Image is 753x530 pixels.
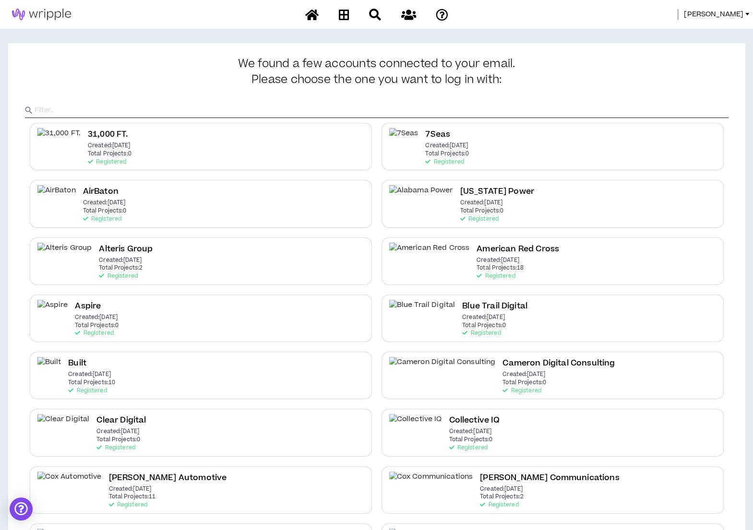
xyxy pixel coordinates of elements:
[389,300,455,321] img: Blue Trail Digital
[449,428,491,435] p: Created: [DATE]
[425,128,450,141] h2: 7Seas
[460,208,503,214] p: Total Projects: 0
[75,300,101,313] h2: Aspire
[96,436,140,443] p: Total Projects: 0
[96,414,146,427] h2: Clear Digital
[37,471,102,493] img: Cox Automotive
[68,388,107,394] p: Registered
[462,314,505,321] p: Created: [DATE]
[477,273,515,280] p: Registered
[251,73,502,87] span: Please choose the one you want to log in with:
[389,128,418,150] img: 7Seas
[462,322,506,329] p: Total Projects: 0
[83,208,127,214] p: Total Projects: 0
[83,185,119,198] h2: AirBaton
[68,379,115,386] p: Total Projects: 10
[477,243,559,256] h2: American Red Cross
[480,471,619,484] h2: [PERSON_NAME] Communications
[477,265,524,271] p: Total Projects: 18
[480,502,518,508] p: Registered
[108,486,151,493] p: Created: [DATE]
[502,379,546,386] p: Total Projects: 0
[75,314,118,321] p: Created: [DATE]
[88,159,126,165] p: Registered
[108,494,155,500] p: Total Projects: 11
[502,357,615,370] h2: Cameron Digital Consulting
[99,257,142,264] p: Created: [DATE]
[425,151,469,157] p: Total Projects: 0
[425,142,468,149] p: Created: [DATE]
[389,185,453,207] img: Alabama Power
[99,243,153,256] h2: Alteris Group
[108,502,147,508] p: Registered
[37,128,81,150] img: 31,000 FT.
[460,216,498,223] p: Registered
[502,371,545,378] p: Created: [DATE]
[68,357,86,370] h2: Built
[88,142,131,149] p: Created: [DATE]
[37,414,90,436] img: Clear Digital
[480,486,523,493] p: Created: [DATE]
[480,494,524,500] p: Total Projects: 2
[684,9,743,20] span: [PERSON_NAME]
[68,371,111,378] p: Created: [DATE]
[389,471,473,493] img: Cox Communications
[462,330,501,337] p: Registered
[99,273,137,280] p: Registered
[37,185,76,207] img: AirBaton
[88,128,129,141] h2: 31,000 FT.
[449,445,487,451] p: Registered
[75,322,119,329] p: Total Projects: 0
[83,216,121,223] p: Registered
[99,265,143,271] p: Total Projects: 2
[37,243,92,264] img: Alteris Group
[96,428,139,435] p: Created: [DATE]
[10,497,33,520] div: Open Intercom Messenger
[389,243,470,264] img: American Red Cross
[477,257,519,264] p: Created: [DATE]
[462,300,527,313] h2: Blue Trail Digital
[389,414,442,436] img: Collective IQ
[75,330,113,337] p: Registered
[37,357,61,378] img: Built
[88,151,131,157] p: Total Projects: 0
[449,436,492,443] p: Total Projects: 0
[83,200,126,206] p: Created: [DATE]
[460,200,502,206] p: Created: [DATE]
[460,185,534,198] h2: [US_STATE] Power
[96,445,135,451] p: Registered
[25,58,729,86] h3: We found a few accounts connected to your email.
[425,159,464,165] p: Registered
[502,388,541,394] p: Registered
[449,414,500,427] h2: Collective IQ
[389,357,496,378] img: Cameron Digital Consulting
[108,471,227,484] h2: [PERSON_NAME] Automotive
[37,300,68,321] img: Aspire
[35,103,729,118] input: Filter..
